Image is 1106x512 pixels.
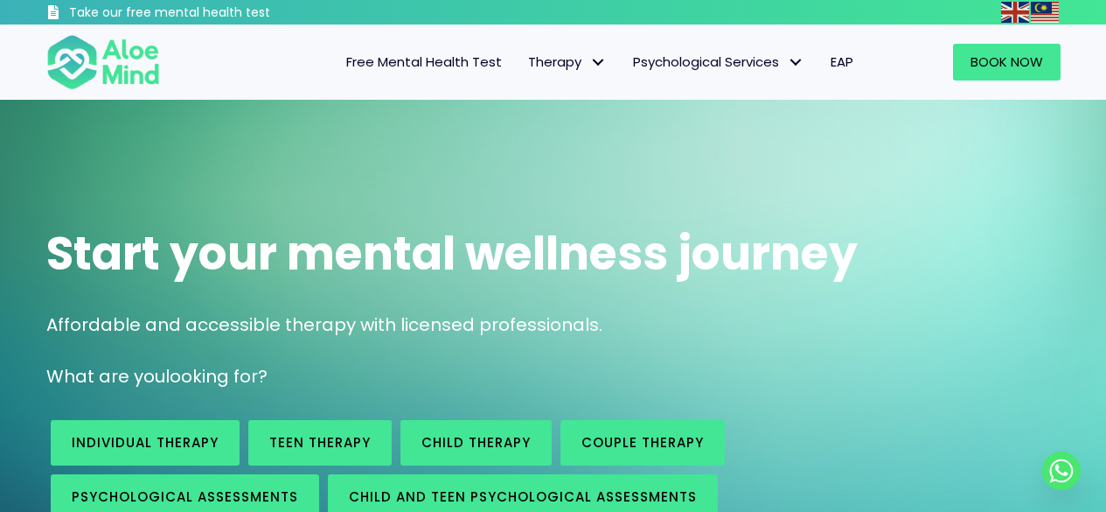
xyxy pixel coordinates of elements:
[1042,452,1081,490] a: Whatsapp
[633,53,804,71] span: Psychological Services
[560,420,725,466] a: Couple therapy
[581,433,704,452] span: Couple therapy
[817,44,866,81] a: EAP
[248,420,392,466] a: Teen Therapy
[46,33,160,91] img: Aloe mind Logo
[46,221,858,285] span: Start your mental wellness journey
[72,433,219,452] span: Individual therapy
[349,487,697,506] span: Child and Teen Psychological assessments
[165,364,268,389] span: looking for?
[183,44,866,81] nav: Menu
[269,433,371,452] span: Teen Therapy
[421,433,531,452] span: Child Therapy
[400,420,552,466] a: Child Therapy
[620,44,817,81] a: Psychological ServicesPsychological Services: submenu
[1001,2,1029,23] img: en
[333,44,515,81] a: Free Mental Health Test
[1031,2,1061,22] a: Malay
[970,53,1043,71] span: Book Now
[528,53,607,71] span: Therapy
[1001,2,1031,22] a: English
[783,50,809,75] span: Psychological Services: submenu
[46,312,1061,338] p: Affordable and accessible therapy with licensed professionals.
[831,53,853,71] span: EAP
[515,44,620,81] a: TherapyTherapy: submenu
[51,420,240,466] a: Individual therapy
[346,53,502,71] span: Free Mental Health Test
[46,4,364,25] a: Take our free mental health test
[69,4,364,22] h3: Take our free mental health test
[953,44,1061,81] a: Book Now
[46,364,165,389] span: What are you
[72,487,298,506] span: Psychological assessments
[1031,2,1059,23] img: ms
[586,50,611,75] span: Therapy: submenu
